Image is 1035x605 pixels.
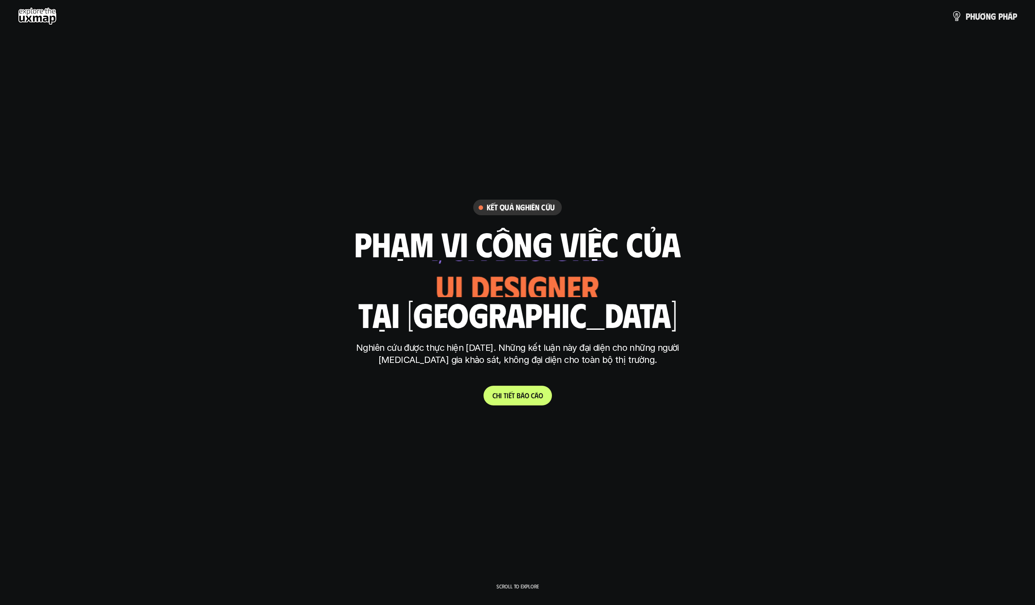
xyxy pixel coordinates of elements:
[525,391,529,400] span: o
[1008,11,1013,21] span: á
[500,391,502,400] span: i
[1013,11,1017,21] span: p
[1003,11,1008,21] span: h
[991,11,996,21] span: g
[975,11,980,21] span: ư
[531,391,534,400] span: c
[487,202,555,213] h6: Kết quả nghiên cứu
[358,295,677,333] h1: tại [GEOGRAPHIC_DATA]
[512,391,515,400] span: t
[496,391,500,400] span: h
[504,391,507,400] span: t
[998,11,1003,21] span: p
[517,391,521,400] span: b
[986,11,991,21] span: n
[350,342,685,366] p: Nghiên cứu được thực hiện [DATE]. Những kết luận này đại diện cho những người [MEDICAL_DATA] gia ...
[507,391,509,400] span: i
[534,391,539,400] span: á
[970,11,975,21] span: h
[521,391,525,400] span: á
[492,391,496,400] span: C
[496,583,539,589] p: Scroll to explore
[354,225,681,262] h1: phạm vi công việc của
[980,11,986,21] span: ơ
[539,391,543,400] span: o
[509,391,512,400] span: ế
[484,386,552,405] a: Chitiếtbáocáo
[966,11,970,21] span: p
[951,7,1017,25] a: phươngpháp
